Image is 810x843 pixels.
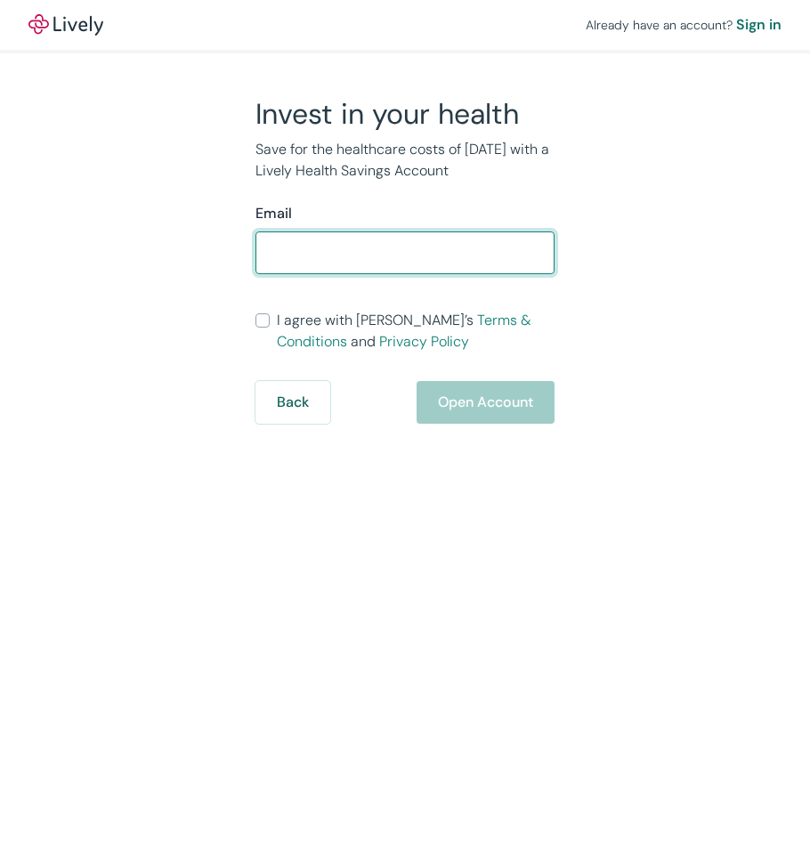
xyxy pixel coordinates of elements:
a: LivelyLively [28,14,103,36]
p: Save for the healthcare costs of [DATE] with a Lively Health Savings Account [255,139,555,182]
span: I agree with [PERSON_NAME]’s and [277,310,555,353]
label: Email [255,203,292,224]
div: Already have an account? [586,14,782,36]
a: Sign in [736,14,782,36]
a: Privacy Policy [379,332,469,351]
button: Back [255,381,330,424]
h2: Invest in your health [255,96,555,132]
img: Lively [28,14,103,36]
